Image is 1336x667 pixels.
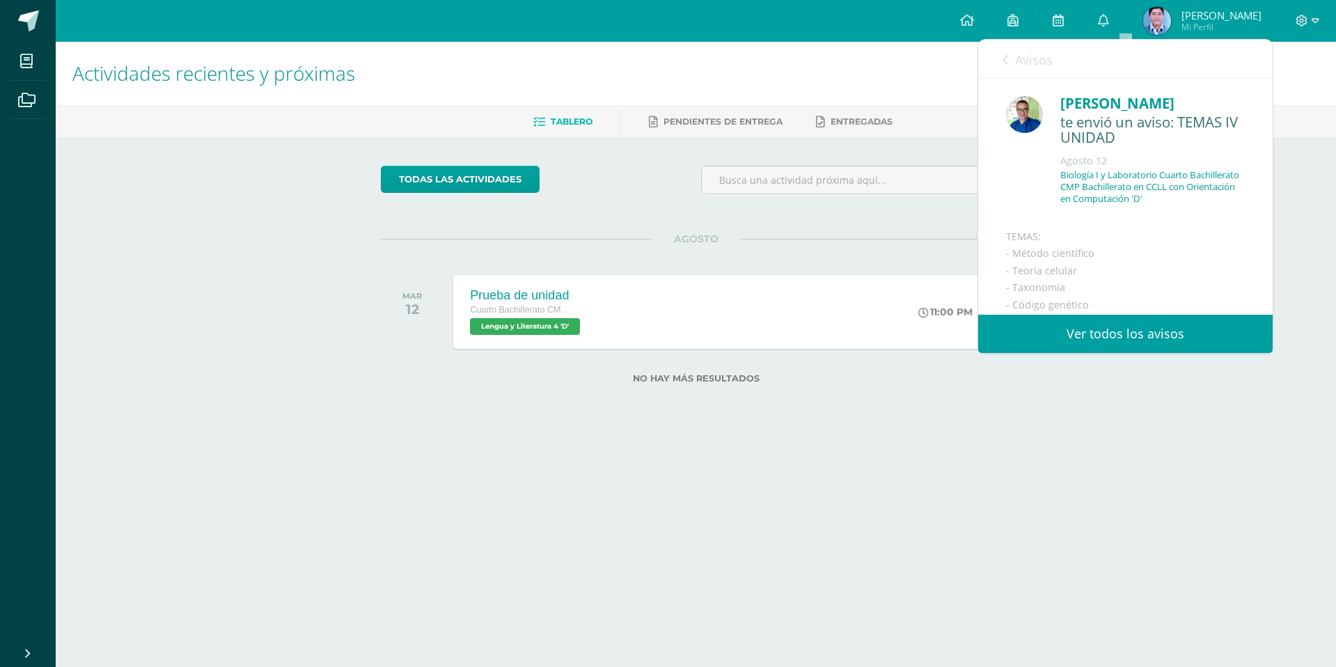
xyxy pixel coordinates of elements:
[402,301,422,317] div: 12
[1006,96,1043,133] img: 692ded2a22070436d299c26f70cfa591.png
[1060,154,1245,168] div: Agosto 12
[470,318,580,335] span: Lengua y Literatura 4 'D'
[402,291,422,301] div: MAR
[470,288,583,303] div: Prueba de unidad
[1060,169,1245,205] p: Biología I y Laboratorio Cuarto Bachillerato CMP Bachillerato en CCLL con Orientación en Computac...
[918,306,973,318] div: 11:00 PM
[470,305,574,315] span: Cuarto Bachillerato CMP Bachillerato en CCLL con Orientación en Computación
[1006,228,1245,572] div: TEMAS: - Método científico - Teoría celular - Taxonomía - Código genético *Las fechas de entrega ...
[1181,8,1262,22] span: [PERSON_NAME]
[816,111,893,133] a: Entregadas
[1060,93,1245,114] div: [PERSON_NAME]
[1181,21,1262,33] span: Mi Perfil
[72,60,355,86] span: Actividades recientes y próximas
[1060,114,1245,147] div: te envió un aviso: TEMAS IV UNIDAD
[663,116,783,127] span: Pendientes de entrega
[1015,52,1053,68] span: Avisos
[652,233,741,245] span: AGOSTO
[533,111,592,133] a: Tablero
[1143,7,1171,35] img: 2831f3331a3cbb0491b6731354618ec6.png
[978,315,1273,353] a: Ver todos los avisos
[381,373,1011,384] label: No hay más resultados
[551,116,592,127] span: Tablero
[381,166,540,193] a: todas las Actividades
[831,116,893,127] span: Entregadas
[649,111,783,133] a: Pendientes de entrega
[702,166,1010,194] input: Busca una actividad próxima aquí...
